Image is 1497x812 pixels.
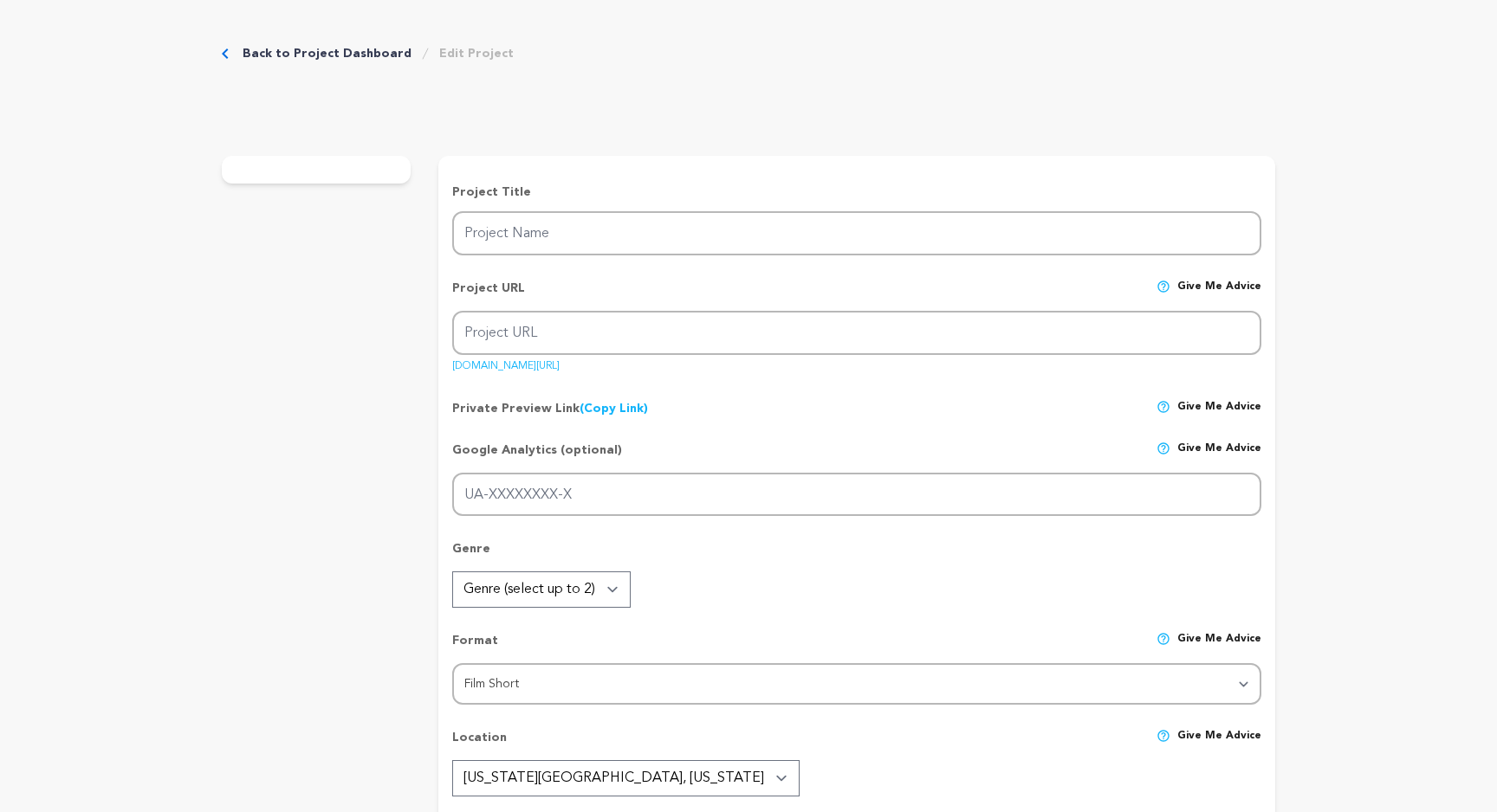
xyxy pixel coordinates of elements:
[1157,280,1170,293] img: help-circle.svg
[1177,632,1261,663] span: Give me advice
[1157,632,1170,646] img: help-circle.svg
[452,473,1261,517] input: UA-XXXXXXXX-X
[222,45,514,62] div: Breadcrumb
[452,400,648,417] p: Private Preview Link
[1177,400,1261,417] span: Give me advice
[452,280,525,311] p: Project URL
[1177,729,1261,760] span: Give me advice
[452,211,1261,255] input: Project Name
[452,311,1261,355] input: Project URL
[1157,441,1170,455] img: help-circle.svg
[452,540,1261,571] p: Genre
[243,45,412,62] a: Back to Project Dashboard
[452,441,622,473] p: Google Analytics (optional)
[439,45,514,62] a: Edit Project
[580,403,648,415] a: (Copy Link)
[452,184,1261,201] p: Project Title
[1177,441,1261,473] span: Give me advice
[452,632,498,663] p: Format
[1157,400,1170,414] img: help-circle.svg
[452,354,560,371] a: [DOMAIN_NAME][URL]
[1157,729,1170,743] img: help-circle.svg
[1177,280,1261,311] span: Give me advice
[452,729,507,760] p: Location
